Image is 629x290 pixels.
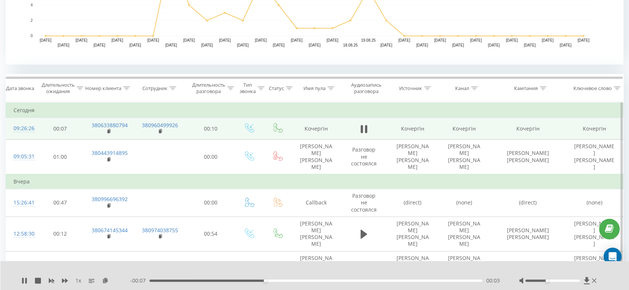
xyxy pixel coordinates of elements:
div: Канал [455,85,469,92]
span: - 00:07 [130,277,149,284]
div: Кампания [514,85,538,92]
text: [DATE] [273,43,285,47]
div: Accessibility label [264,279,267,282]
div: Дата звонка [6,85,34,92]
td: 00:00 [187,140,234,174]
div: Источник [399,85,422,92]
text: [DATE] [219,38,231,42]
text: [DATE] [255,38,267,42]
span: 00:03 [486,277,499,284]
text: [DATE] [326,38,338,42]
span: 1 x [75,277,81,284]
td: [PERSON_NAME] [PERSON_NAME] [566,251,623,285]
td: 00:55 [187,251,234,285]
text: [DATE] [434,38,446,42]
td: [PERSON_NAME] [PERSON_NAME] [490,140,566,174]
div: Имя пула [303,85,326,92]
div: Сотрудник [142,85,167,92]
td: (direct) [387,189,438,217]
a: 380960499926 [142,122,178,129]
td: 00:00 [187,189,234,217]
text: [DATE] [578,38,590,42]
div: Длительность разговора [192,82,225,95]
text: [DATE] [129,43,141,47]
td: [PERSON_NAME] [PERSON_NAME] [566,140,623,174]
span: Разговор не состоялся [351,192,377,213]
td: [PERSON_NAME] [PERSON_NAME] [490,216,566,251]
div: 12:58:30 [14,227,29,241]
td: Сегодня [6,103,623,118]
text: [DATE] [183,38,195,42]
text: 4 [30,3,33,7]
span: Разговор не состоялся [351,146,377,167]
div: Статус [269,85,284,92]
div: 15:26:41 [14,195,29,210]
td: [PERSON_NAME] [PERSON_NAME] [438,140,490,174]
a: 380674145344 [91,227,127,234]
text: [DATE] [452,43,464,47]
td: [PERSON_NAME] [PERSON_NAME] [387,216,438,251]
text: [DATE] [201,43,213,47]
td: Кочергін [291,118,341,140]
a: 380974038755 [142,227,178,234]
text: [DATE] [542,38,554,42]
td: (none) [566,189,623,217]
text: [DATE] [560,43,572,47]
td: Callback [291,189,341,217]
text: [DATE] [309,43,321,47]
text: [DATE] [237,43,249,47]
td: [PERSON_NAME] [PERSON_NAME] [387,251,438,285]
td: Кочергін [438,118,490,140]
text: [DATE] [488,43,500,47]
text: 2 [30,18,33,23]
div: Номер клиента [85,85,121,92]
text: [DATE] [291,38,303,42]
text: [DATE] [57,43,69,47]
text: [DATE] [147,38,159,42]
text: [DATE] [75,38,87,42]
td: 00:10 [187,118,234,140]
td: [PERSON_NAME] [PERSON_NAME] [291,140,341,174]
td: [PERSON_NAME] [PERSON_NAME] [438,216,490,251]
div: Open Intercom Messenger [603,248,621,266]
td: 00:07 [36,118,84,140]
td: [PERSON_NAME] [PERSON_NAME] [291,216,341,251]
text: [DATE] [94,43,106,47]
text: [DATE] [380,43,392,47]
td: Кочергін [387,118,438,140]
td: [PERSON_NAME] [PERSON_NAME] [291,251,341,285]
a: 380443914895 [91,149,127,156]
text: 19.08.25 [361,38,376,42]
text: [DATE] [112,38,124,42]
td: 01:00 [36,140,84,174]
text: [DATE] [165,43,177,47]
td: [PERSON_NAME] [PERSON_NAME] [490,251,566,285]
text: 0 [30,34,33,38]
td: 00:08 [36,251,84,285]
td: 00:47 [36,189,84,217]
td: 00:54 [187,216,234,251]
td: [PERSON_NAME] [PERSON_NAME] [566,216,623,251]
a: 380996696392 [91,195,127,203]
td: Кочергін [490,118,566,140]
td: 00:12 [36,216,84,251]
text: [DATE] [398,38,410,42]
td: (direct) [490,189,566,217]
div: Длительность ожидания [42,82,75,95]
text: [DATE] [40,38,52,42]
text: [DATE] [470,38,482,42]
div: Тип звонка [240,82,256,95]
text: [DATE] [506,38,518,42]
div: Ключевое слово [573,85,612,92]
td: [PERSON_NAME] [PERSON_NAME] [438,251,490,285]
td: [PERSON_NAME] [PERSON_NAME] [387,140,438,174]
div: 09:26:26 [14,121,29,136]
text: 18.08.25 [343,43,358,47]
div: Аудиозапись разговора [348,82,385,95]
text: [DATE] [524,43,536,47]
a: 380633880794 [91,122,127,129]
td: Вчера [6,174,623,189]
td: Кочергін [566,118,623,140]
div: Accessibility label [546,279,549,282]
text: [DATE] [416,43,428,47]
